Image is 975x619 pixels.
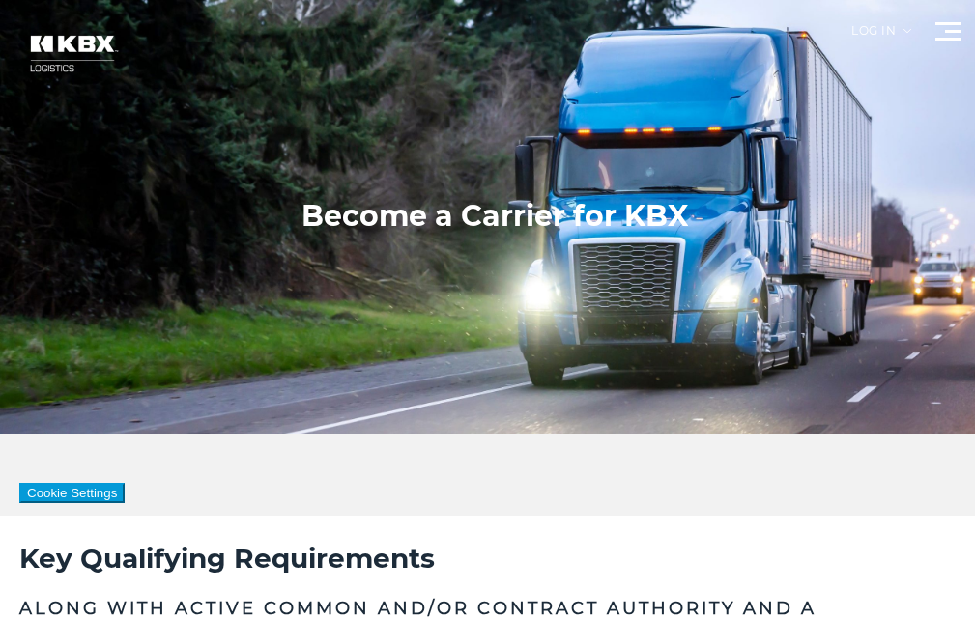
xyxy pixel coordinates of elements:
h1: Become a Carrier for KBX [301,197,688,236]
div: Log in [851,25,911,51]
h2: Key Qualifying Requirements [19,540,956,577]
button: Cookie Settings [19,483,125,503]
img: arrow [903,29,911,33]
img: kbx logo [14,19,130,88]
